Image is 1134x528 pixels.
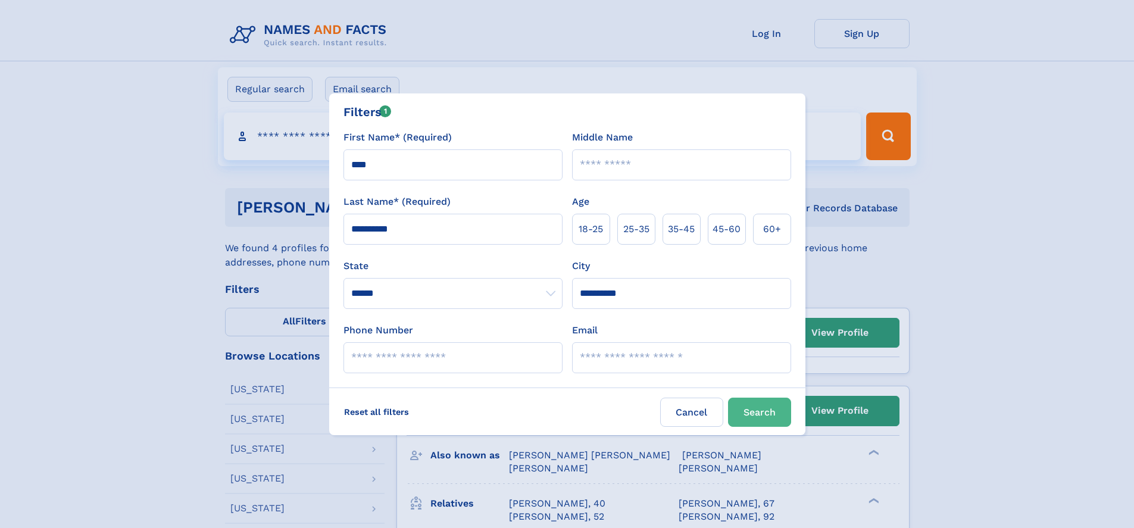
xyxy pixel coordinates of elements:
[572,259,590,273] label: City
[572,130,633,145] label: Middle Name
[343,103,392,121] div: Filters
[728,398,791,427] button: Search
[336,398,417,426] label: Reset all filters
[668,222,695,236] span: 35‑45
[343,195,451,209] label: Last Name* (Required)
[660,398,723,427] label: Cancel
[343,130,452,145] label: First Name* (Required)
[763,222,781,236] span: 60+
[713,222,741,236] span: 45‑60
[343,323,413,338] label: Phone Number
[579,222,603,236] span: 18‑25
[343,259,563,273] label: State
[623,222,649,236] span: 25‑35
[572,323,598,338] label: Email
[572,195,589,209] label: Age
